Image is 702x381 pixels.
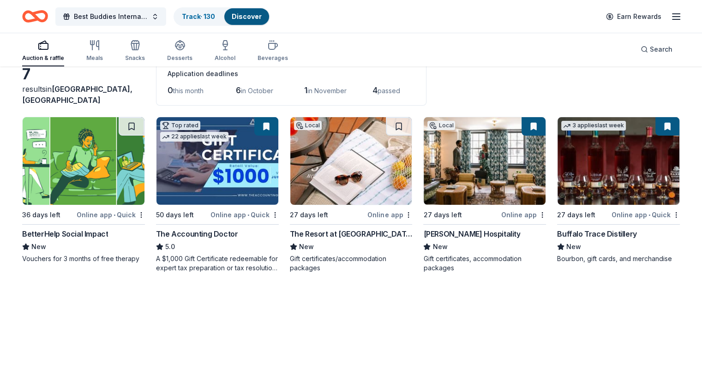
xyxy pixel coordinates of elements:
[290,117,412,205] img: Image for The Resort at Pelican Hill
[423,117,546,273] a: Image for Oliver HospitalityLocal27 days leftOnline app[PERSON_NAME] HospitalityNewGift certifica...
[290,254,413,273] div: Gift certificates/accommodation packages
[600,8,667,25] a: Earn Rewards
[427,121,455,130] div: Local
[307,87,347,95] span: in November
[31,241,46,252] span: New
[22,117,145,263] a: Image for BetterHelp Social Impact36 days leftOnline app•QuickBetterHelp Social ImpactNewVouchers...
[182,12,215,20] a: Track· 130
[74,11,148,22] span: Best Buddies International, [GEOGRAPHIC_DATA], Champion of the Year Gala
[173,87,204,95] span: this month
[160,132,228,142] div: 22 applies last week
[558,117,679,205] img: Image for Buffalo Trace Distillery
[23,117,144,205] img: Image for BetterHelp Social Impact
[650,44,672,55] span: Search
[561,121,626,131] div: 3 applies last week
[156,254,279,273] div: A $1,000 Gift Certificate redeemable for expert tax preparation or tax resolution services—recipi...
[557,209,595,220] div: 27 days left
[168,85,173,95] span: 0
[77,209,145,220] div: Online app Quick
[557,254,680,263] div: Bourbon, gift cards, and merchandise
[86,54,103,62] div: Meals
[290,209,328,220] div: 27 days left
[557,228,636,239] div: Buffalo Trace Distillery
[247,211,249,219] span: •
[22,6,48,27] a: Home
[22,209,60,220] div: 36 days left
[215,36,235,66] button: Alcohol
[22,36,64,66] button: Auction & raffle
[174,7,270,26] button: Track· 130Discover
[367,209,412,220] div: Online app
[294,121,322,130] div: Local
[86,36,103,66] button: Meals
[258,36,288,66] button: Beverages
[22,254,145,263] div: Vouchers for 3 months of free therapy
[125,54,145,62] div: Snacks
[167,54,192,62] div: Desserts
[114,211,115,219] span: •
[423,209,462,220] div: 27 days left
[633,40,680,59] button: Search
[22,65,145,83] div: 7
[258,54,288,62] div: Beverages
[648,211,650,219] span: •
[612,209,680,220] div: Online app Quick
[290,117,413,273] a: Image for The Resort at Pelican HillLocal27 days leftOnline appThe Resort at [GEOGRAPHIC_DATA]New...
[372,85,378,95] span: 4
[378,87,400,95] span: passed
[22,84,132,105] span: in
[241,87,273,95] span: in October
[423,228,520,239] div: [PERSON_NAME] Hospitality
[215,54,235,62] div: Alcohol
[160,121,200,130] div: Top rated
[299,241,314,252] span: New
[168,68,415,79] div: Application deadlines
[232,12,262,20] a: Discover
[22,54,64,62] div: Auction & raffle
[423,254,546,273] div: Gift certificates, accommodation packages
[156,228,238,239] div: The Accounting Doctor
[501,209,546,220] div: Online app
[22,228,108,239] div: BetterHelp Social Impact
[22,83,145,106] div: results
[156,117,279,273] a: Image for The Accounting DoctorTop rated22 applieslast week50 days leftOnline app•QuickThe Accoun...
[156,117,278,205] img: Image for The Accounting Doctor
[156,209,194,220] div: 50 days left
[432,241,447,252] span: New
[304,85,307,95] span: 1
[210,209,279,220] div: Online app Quick
[22,84,132,105] span: [GEOGRAPHIC_DATA], [GEOGRAPHIC_DATA]
[165,241,175,252] span: 5.0
[55,7,166,26] button: Best Buddies International, [GEOGRAPHIC_DATA], Champion of the Year Gala
[290,228,413,239] div: The Resort at [GEOGRAPHIC_DATA]
[557,117,680,263] a: Image for Buffalo Trace Distillery3 applieslast week27 days leftOnline app•QuickBuffalo Trace Dis...
[424,117,546,205] img: Image for Oliver Hospitality
[236,85,241,95] span: 6
[125,36,145,66] button: Snacks
[566,241,581,252] span: New
[167,36,192,66] button: Desserts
